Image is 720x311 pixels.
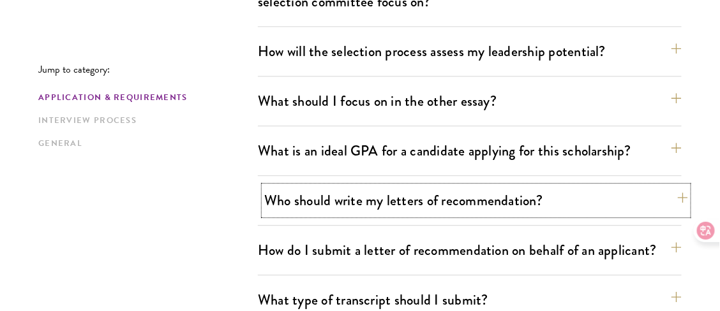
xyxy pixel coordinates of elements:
a: Interview Process [38,114,250,127]
button: What is an ideal GPA for a candidate applying for this scholarship? [258,136,682,165]
p: Jump to category: [38,64,258,75]
button: Who should write my letters of recommendation? [264,186,688,215]
button: How do I submit a letter of recommendation on behalf of an applicant? [258,236,682,264]
button: How will the selection process assess my leadership potential? [258,37,682,66]
a: Application & Requirements [38,91,250,105]
button: What should I focus on in the other essay? [258,87,682,115]
a: General [38,137,250,150]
